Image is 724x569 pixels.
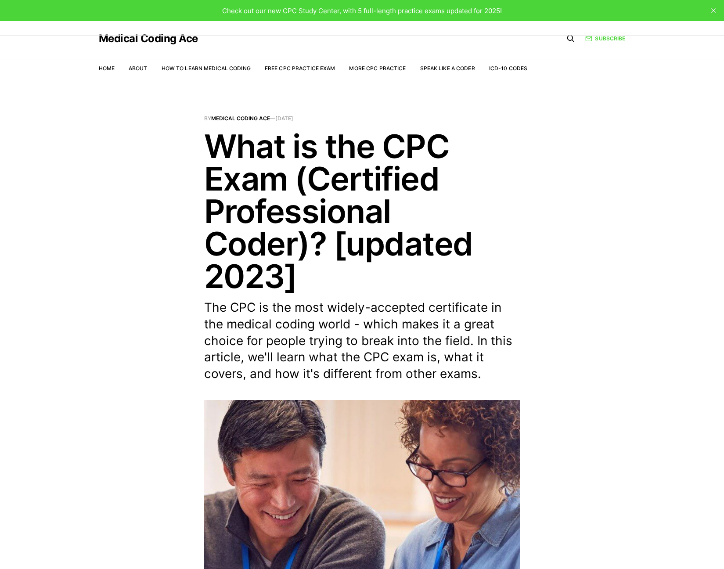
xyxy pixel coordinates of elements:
a: Medical Coding Ace [99,33,198,44]
a: Medical Coding Ace [211,115,270,122]
a: Subscribe [585,34,625,43]
time: [DATE] [275,115,293,122]
span: By — [204,116,520,121]
span: Check out our new CPC Study Center, with 5 full-length practice exams updated for 2025! [222,7,502,15]
a: Free CPC Practice Exam [265,65,335,72]
h1: What is the CPC Exam (Certified Professional Coder)? [updated 2023] [204,130,520,292]
a: Home [99,65,115,72]
a: About [129,65,148,72]
iframe: portal-trigger [578,526,724,569]
a: Speak Like a Coder [420,65,475,72]
p: The CPC is the most widely-accepted certificate in the medical coding world - which makes it a gr... [204,299,520,382]
a: How to Learn Medical Coding [162,65,251,72]
a: More CPC Practice [349,65,406,72]
button: close [706,4,720,18]
a: ICD-10 Codes [489,65,527,72]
